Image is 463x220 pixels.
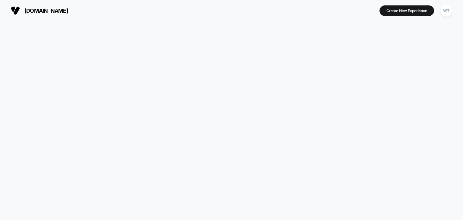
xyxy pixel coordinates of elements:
[439,5,454,17] button: WT
[380,5,434,16] button: Create New Experience
[11,6,20,15] img: Visually logo
[440,5,452,17] div: WT
[24,8,68,14] span: [DOMAIN_NAME]
[9,6,70,15] button: [DOMAIN_NAME]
